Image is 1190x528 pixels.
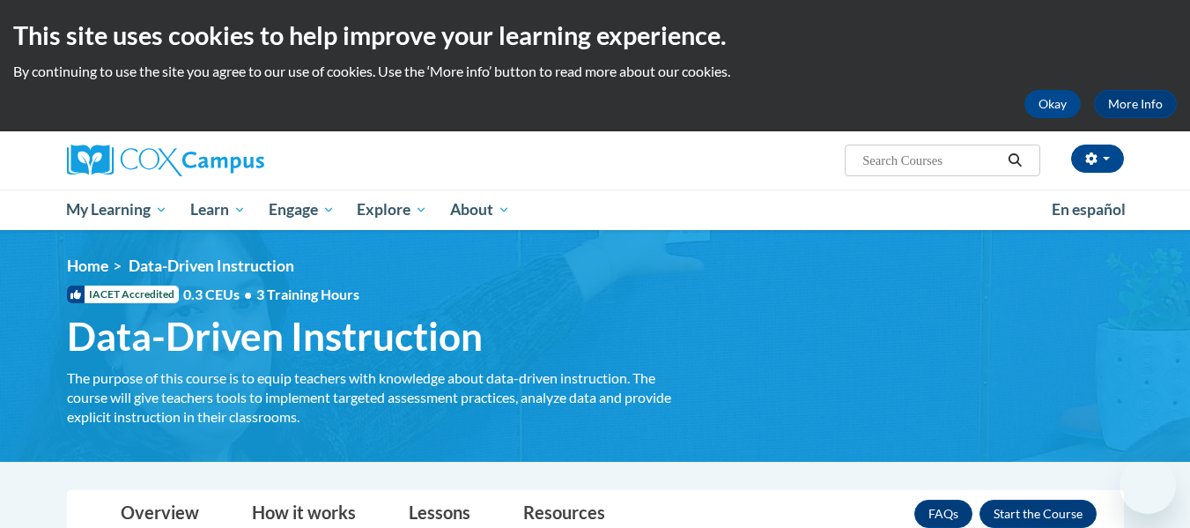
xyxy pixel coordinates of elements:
[67,145,402,176] a: Cox Campus
[1040,191,1137,228] a: En español
[357,199,427,220] span: Explore
[1002,150,1028,171] button: Search
[66,199,167,220] span: My Learning
[1052,200,1126,219] span: En español
[55,190,180,230] a: My Learning
[129,257,294,275] span: Data-Driven Instruction
[183,285,359,304] span: 0.3 CEUs
[345,190,439,230] a: Explore
[67,286,179,303] span: IACET Accredited
[244,286,252,302] span: •
[439,190,521,230] a: About
[67,257,108,275] a: Home
[450,199,510,220] span: About
[979,500,1097,528] button: Enroll
[41,190,1150,230] div: Main menu
[1024,90,1081,118] button: Okay
[13,18,1177,53] h2: This site uses cookies to help improve your learning experience.
[67,313,483,360] span: Data-Driven Instruction
[179,190,257,230] a: Learn
[861,150,1002,171] input: Search Courses
[1071,145,1124,173] button: Account Settings
[1120,457,1176,514] iframe: Button to launch messaging window
[13,62,1177,81] p: By continuing to use the site you agree to our use of cookies. Use the ‘More info’ button to read...
[914,500,972,528] a: FAQs
[269,199,335,220] span: Engage
[257,190,346,230] a: Engage
[1094,90,1177,118] a: More Info
[67,368,675,427] div: The purpose of this course is to equip teachers with knowledge about data-driven instruction. The...
[256,286,359,302] span: 3 Training Hours
[190,199,246,220] span: Learn
[67,145,264,176] img: Cox Campus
